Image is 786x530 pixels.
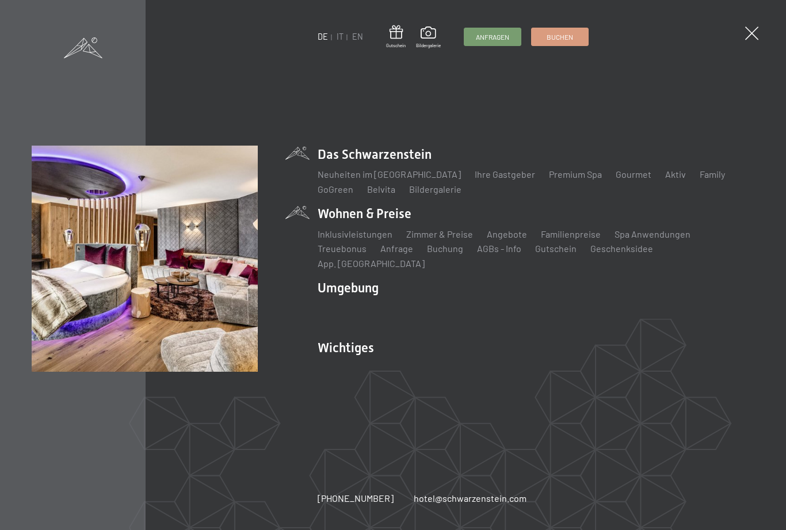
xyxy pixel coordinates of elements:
a: Belvita [367,184,395,195]
a: GoGreen [318,184,353,195]
a: Geschenksidee [590,243,653,254]
a: Anfrage [380,243,413,254]
span: Bildergalerie [416,43,441,49]
a: Inklusivleistungen [318,228,392,239]
a: Buchen [532,28,588,45]
a: Buchung [427,243,463,254]
a: IT [337,32,344,41]
a: [PHONE_NUMBER] [318,492,394,505]
a: Premium Spa [549,169,602,180]
a: Anfragen [464,28,521,45]
a: Familienpreise [541,228,601,239]
a: Bildergalerie [416,26,441,48]
a: Zimmer & Preise [406,228,473,239]
a: Ihre Gastgeber [475,169,535,180]
a: Treuebonus [318,243,367,254]
a: EN [352,32,363,41]
a: Gourmet [616,169,651,180]
a: Aktiv [665,169,686,180]
span: [PHONE_NUMBER] [318,493,394,504]
a: hotel@schwarzenstein.com [414,492,526,505]
a: Angebote [487,228,527,239]
a: Gutschein [386,25,406,49]
a: App. [GEOGRAPHIC_DATA] [318,258,425,269]
a: Spa Anwendungen [615,228,690,239]
a: Neuheiten im [GEOGRAPHIC_DATA] [318,169,461,180]
a: Bildergalerie [409,184,461,195]
a: Family [700,169,725,180]
span: Anfragen [476,32,509,42]
span: Gutschein [386,43,406,49]
span: Buchen [547,32,573,42]
a: Gutschein [535,243,577,254]
a: DE [318,32,328,41]
a: AGBs - Info [477,243,521,254]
